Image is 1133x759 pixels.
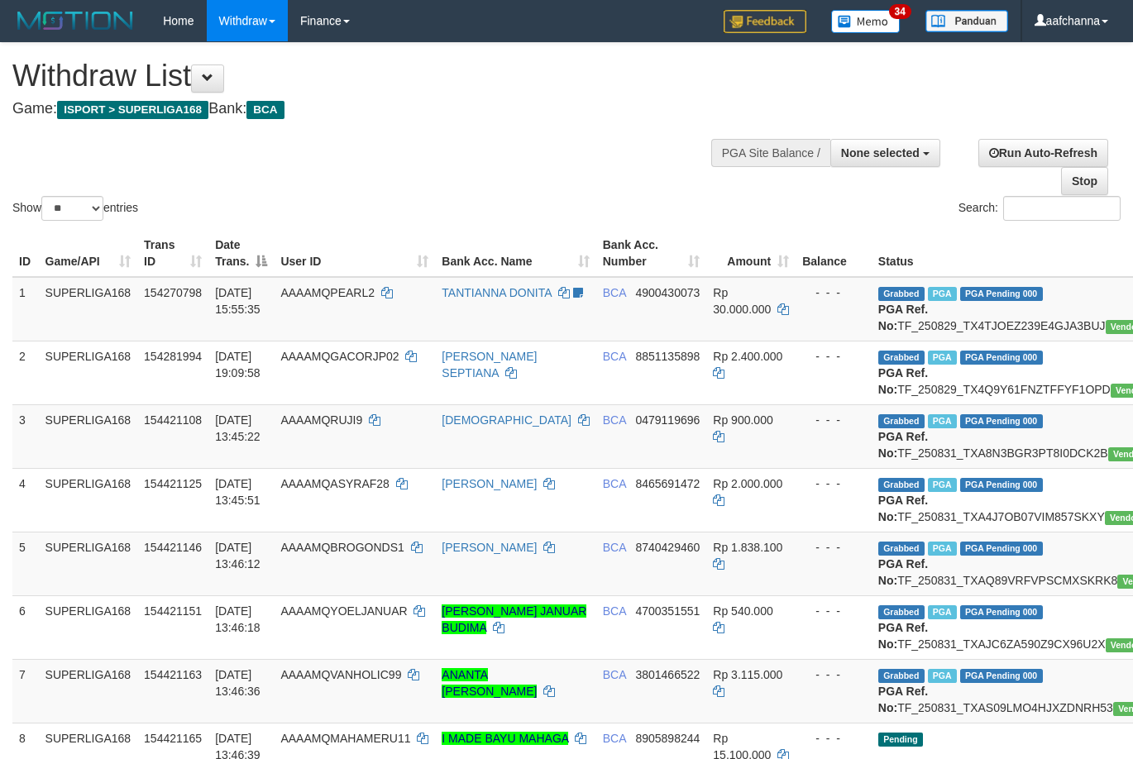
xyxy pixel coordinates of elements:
[841,146,920,160] span: None selected
[635,732,700,745] span: Copy 8905898244 to clipboard
[802,730,865,747] div: - - -
[796,230,872,277] th: Balance
[215,413,261,443] span: [DATE] 13:45:22
[713,286,771,316] span: Rp 30.000.000
[635,541,700,554] span: Copy 8740429460 to clipboard
[435,230,595,277] th: Bank Acc. Name: activate to sort column ascending
[12,8,138,33] img: MOTION_logo.png
[12,60,739,93] h1: Withdraw List
[928,287,957,301] span: Marked by aafmaleo
[144,413,202,427] span: 154421108
[442,668,537,698] a: ANANTA [PERSON_NAME]
[12,230,39,277] th: ID
[713,604,772,618] span: Rp 540.000
[928,478,957,492] span: Marked by aafsoycanthlai
[442,350,537,379] a: [PERSON_NAME] SEPTIANA
[713,541,782,554] span: Rp 1.838.100
[215,350,261,379] span: [DATE] 19:09:58
[960,669,1043,683] span: PGA Pending
[802,539,865,556] div: - - -
[39,404,138,468] td: SUPERLIGA168
[12,196,138,221] label: Show entries
[978,139,1108,167] a: Run Auto-Refresh
[1003,196,1121,221] input: Search:
[41,196,103,221] select: Showentries
[39,659,138,723] td: SUPERLIGA168
[878,351,925,365] span: Grabbed
[928,605,957,619] span: Marked by aafsoycanthlai
[878,414,925,428] span: Grabbed
[928,414,957,428] span: Marked by aafsoycanthlai
[928,351,957,365] span: Marked by aafnonsreyleab
[959,196,1121,221] label: Search:
[878,669,925,683] span: Grabbed
[144,668,202,681] span: 154421163
[878,733,923,747] span: Pending
[603,732,626,745] span: BCA
[12,404,39,468] td: 3
[603,668,626,681] span: BCA
[802,348,865,365] div: - - -
[960,605,1043,619] span: PGA Pending
[802,284,865,301] div: - - -
[215,604,261,634] span: [DATE] 13:46:18
[442,732,568,745] a: I MADE BAYU MAHAGA
[713,413,772,427] span: Rp 900.000
[280,350,399,363] span: AAAAMQGACORJP02
[711,139,830,167] div: PGA Site Balance /
[442,541,537,554] a: [PERSON_NAME]
[280,286,375,299] span: AAAAMQPEARL2
[928,542,957,556] span: Marked by aafsoycanthlai
[442,413,571,427] a: [DEMOGRAPHIC_DATA]
[802,666,865,683] div: - - -
[596,230,707,277] th: Bank Acc. Number: activate to sort column ascending
[928,669,957,683] span: Marked by aafsoycanthlai
[830,139,940,167] button: None selected
[12,595,39,659] td: 6
[889,4,911,19] span: 34
[635,350,700,363] span: Copy 8851135898 to clipboard
[39,468,138,532] td: SUPERLIGA168
[280,668,401,681] span: AAAAMQVANHOLIC99
[144,541,202,554] span: 154421146
[12,341,39,404] td: 2
[12,659,39,723] td: 7
[144,732,202,745] span: 154421165
[878,605,925,619] span: Grabbed
[39,532,138,595] td: SUPERLIGA168
[246,101,284,119] span: BCA
[802,603,865,619] div: - - -
[706,230,796,277] th: Amount: activate to sort column ascending
[802,475,865,492] div: - - -
[635,286,700,299] span: Copy 4900430073 to clipboard
[39,230,138,277] th: Game/API: activate to sort column ascending
[137,230,208,277] th: Trans ID: activate to sort column ascending
[878,478,925,492] span: Grabbed
[878,557,928,587] b: PGA Ref. No:
[215,286,261,316] span: [DATE] 15:55:35
[878,494,928,523] b: PGA Ref. No:
[12,468,39,532] td: 4
[960,478,1043,492] span: PGA Pending
[603,541,626,554] span: BCA
[12,277,39,341] td: 1
[635,477,700,490] span: Copy 8465691472 to clipboard
[960,351,1043,365] span: PGA Pending
[713,350,782,363] span: Rp 2.400.000
[878,685,928,714] b: PGA Ref. No:
[215,477,261,507] span: [DATE] 13:45:51
[1061,167,1108,195] a: Stop
[144,477,202,490] span: 154421125
[144,604,202,618] span: 154421151
[802,412,865,428] div: - - -
[280,413,362,427] span: AAAAMQRUJI9
[635,668,700,681] span: Copy 3801466522 to clipboard
[274,230,435,277] th: User ID: activate to sort column ascending
[713,477,782,490] span: Rp 2.000.000
[12,101,739,117] h4: Game: Bank:
[39,277,138,341] td: SUPERLIGA168
[39,341,138,404] td: SUPERLIGA168
[878,430,928,460] b: PGA Ref. No:
[57,101,208,119] span: ISPORT > SUPERLIGA168
[603,477,626,490] span: BCA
